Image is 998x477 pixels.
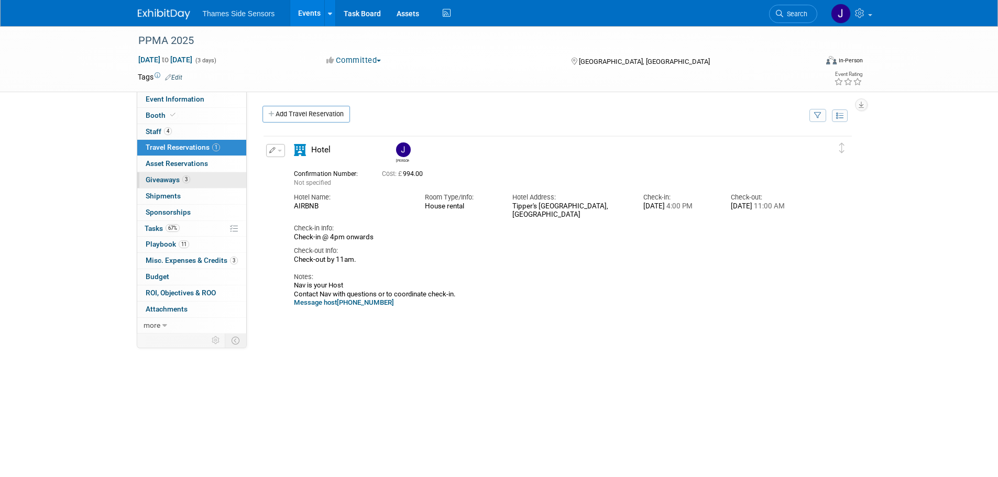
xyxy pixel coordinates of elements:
span: Not specified [294,179,331,186]
span: Giveaways [146,175,190,184]
a: Misc. Expenses & Credits3 [137,253,246,269]
a: Travel Reservations1 [137,140,246,156]
a: Shipments [137,188,246,204]
img: James Netherway [396,142,411,157]
div: Event Format [755,54,863,70]
a: Asset Reservations [137,156,246,172]
img: ExhibitDay [138,9,190,19]
a: Message host [294,298,337,306]
a: more [137,318,246,334]
a: Add Travel Reservation [262,106,350,123]
a: Search [769,5,817,23]
a: Attachments [137,302,246,317]
a: Edit [165,74,182,81]
div: Check-in @ 4pm onwards [294,233,803,242]
span: 11 [179,240,189,248]
div: In-Person [838,57,863,64]
span: more [144,321,160,329]
span: Cost: £ [382,170,403,178]
span: Tasks [145,224,180,232]
i: Booth reservation complete [170,112,176,118]
span: 67% [166,224,180,232]
span: [DATE] [DATE] [138,55,193,64]
div: Confirmation Number: [294,167,366,178]
div: Nav is your Host Contact Nav with questions or to coordinate check-in. [294,281,803,307]
span: Budget [146,272,169,281]
div: Room Type/Info: [425,193,497,202]
div: [DATE] [731,202,803,211]
div: James Netherway [396,157,409,163]
span: Staff [146,127,172,136]
a: [PHONE_NUMBER] [337,298,394,306]
span: Hotel [311,145,331,154]
span: 3 [182,175,190,183]
div: Notes: [294,272,803,282]
div: Event Rating [834,72,862,77]
div: Tipper's [GEOGRAPHIC_DATA], [GEOGRAPHIC_DATA] [512,202,628,220]
span: Misc. Expenses & Credits [146,256,238,264]
span: [GEOGRAPHIC_DATA], [GEOGRAPHIC_DATA] [579,58,710,65]
span: Attachments [146,305,188,313]
a: Booth [137,108,246,124]
td: Tags [138,72,182,82]
div: AIRBNB [294,202,409,211]
div: House rental [425,202,497,210]
a: Budget [137,269,246,285]
i: Hotel [294,144,306,156]
a: ROI, Objectives & ROO [137,285,246,301]
a: Sponsorships [137,205,246,220]
span: Search [783,10,807,18]
span: Shipments [146,192,181,200]
td: Personalize Event Tab Strip [207,334,225,347]
div: James Netherway [393,142,412,163]
div: Check-out Info: [294,246,803,256]
a: Playbook11 [137,237,246,252]
span: Asset Reservations [146,159,208,168]
span: 4 [164,127,172,135]
span: to [160,56,170,64]
span: 1 [212,143,220,151]
span: (3 days) [194,57,216,64]
span: Booth [146,111,178,119]
span: 3 [230,257,238,264]
a: Tasks67% [137,221,246,237]
div: Check-in: [643,193,715,202]
div: PPMA 2025 [135,31,802,50]
span: Sponsorships [146,208,191,216]
img: James Netherway [831,4,851,24]
div: Check-out: [731,193,803,202]
span: Travel Reservations [146,143,220,151]
span: 4:00 PM [665,202,693,210]
td: Toggle Event Tabs [225,334,246,347]
i: Click and drag to move item [839,143,845,153]
a: Event Information [137,92,246,107]
span: 994.00 [382,170,427,178]
div: Hotel Name: [294,193,409,202]
div: [DATE] [643,202,715,211]
div: Check-out by 11am. [294,256,803,264]
div: Check-in Info: [294,224,803,233]
span: Event Information [146,95,204,103]
i: Filter by Traveler [814,113,821,119]
div: Hotel Address: [512,193,628,202]
a: Giveaways3 [137,172,246,188]
a: Staff4 [137,124,246,140]
span: 11:00 AM [752,202,785,210]
span: Playbook [146,240,189,248]
span: ROI, Objectives & ROO [146,289,216,297]
img: Format-Inperson.png [826,56,837,64]
span: Thames Side Sensors [203,9,275,18]
button: Committed [323,55,385,66]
